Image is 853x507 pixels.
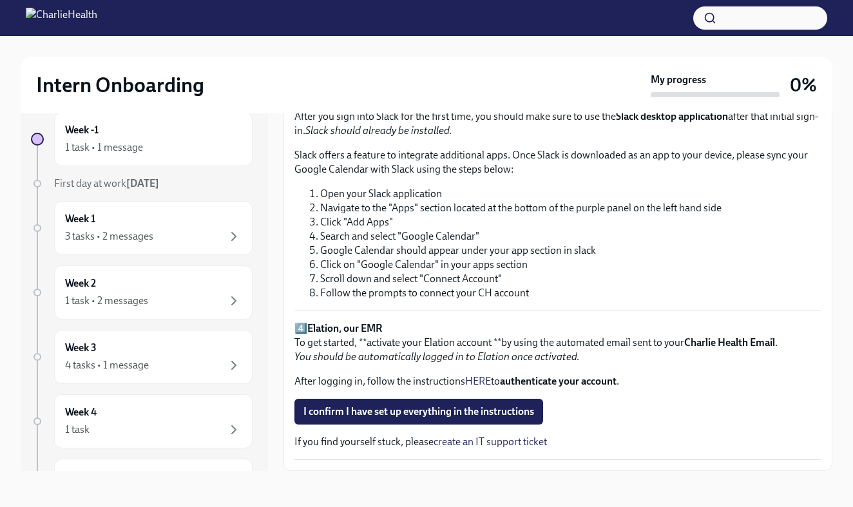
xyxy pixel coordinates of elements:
div: 4 tasks • 1 message [65,358,149,372]
li: Click on "Google Calendar" in your apps section [320,258,821,272]
a: Week 21 task • 2 messages [31,265,253,320]
li: Navigate to the "Apps" section located at the bottom of the purple panel on the left hand side [320,201,821,215]
strong: Elation, our EMR [307,322,382,334]
a: HERE [465,375,491,387]
button: I confirm I have set up everything in the instructions [294,399,543,425]
h6: Week 5 [65,470,97,484]
p: If you find yourself stuck, please [294,435,821,449]
h3: 0% [790,73,817,97]
p: After you sign into Slack for the first time, you should make sure to use the after that initial ... [294,110,821,138]
h6: Week 4 [65,405,97,419]
div: 3 tasks • 2 messages [65,229,153,244]
strong: [DATE] [126,177,159,189]
div: 1 task [65,423,90,437]
h2: Intern Onboarding [36,72,204,98]
em: You should be automatically logged in to Elation once activated. [294,350,580,363]
span: First day at work [54,177,159,189]
li: Click "Add Apps" [320,215,821,229]
a: Week 13 tasks • 2 messages [31,201,253,255]
p: Slack offers a feature to integrate additional apps. Once Slack is downloaded as an app to your d... [294,148,821,177]
h6: Week 1 [65,212,95,226]
h6: Week 3 [65,341,97,355]
a: create an IT support ticket [434,435,547,448]
strong: Slack desktop application [616,110,728,122]
strong: My progress [651,73,706,87]
em: Slack should already be installed. [305,124,452,137]
div: 1 task • 1 message [65,140,143,155]
h6: Week 2 [65,276,96,291]
li: Open your Slack application [320,187,821,201]
p: After logging in, follow the instructions to . [294,374,821,388]
p: 4️⃣ To get started, **activate your Elation account **by using the automated email sent to your . [294,321,821,364]
strong: authenticate your account [500,375,617,387]
li: Follow the prompts to connect your CH account [320,286,821,300]
li: Google Calendar should appear under your app section in slack [320,244,821,258]
a: Week -11 task • 1 message [31,112,253,166]
img: CharlieHealth [26,8,97,28]
a: First day at work[DATE] [31,177,253,191]
span: I confirm I have set up everything in the instructions [303,405,534,418]
h6: Week -1 [65,123,99,137]
a: Week 41 task [31,394,253,448]
li: Scroll down and select "Connect Account" [320,272,821,286]
div: 1 task • 2 messages [65,294,148,308]
a: Week 34 tasks • 1 message [31,330,253,384]
li: Search and select "Google Calendar" [320,229,821,244]
strong: Charlie Health Email [684,336,775,349]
